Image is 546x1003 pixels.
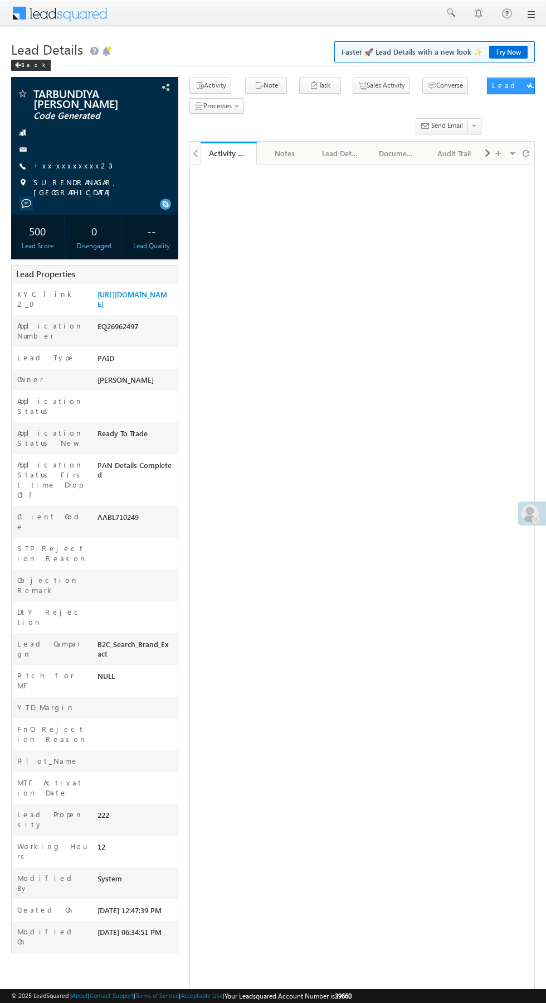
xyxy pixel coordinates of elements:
div: Lead Score [14,241,61,251]
a: Acceptable Use [181,992,223,999]
label: Application Status New [17,428,87,448]
label: Pitch for MF [17,671,87,691]
button: Converse [422,78,468,94]
div: Notes [266,147,303,160]
span: 39660 [335,992,352,1000]
label: MTF Activation Date [17,778,87,798]
div: Activity History [209,148,248,158]
label: Application Status [17,396,87,416]
div: [DATE] 06:34:51 PM [95,927,178,942]
label: Application Status First time Drop Off [17,460,87,500]
div: [DATE] 12:47:39 PM [95,905,178,920]
button: Processes [189,98,244,114]
li: Lead Details [313,142,369,164]
div: Audit Trail [435,147,472,160]
div: NULL [95,671,178,686]
a: Try Now [489,46,528,59]
a: Activity History [201,142,257,165]
div: 0 [71,220,118,241]
a: Audit Trail [426,142,482,165]
button: Note [245,78,287,94]
label: DIY Rejection [17,607,87,627]
div: B2C_Search_Brand_Exact [95,639,178,664]
span: Lead Properties [16,268,75,279]
label: Owner [17,374,43,384]
div: PAN Details Completed [95,460,178,485]
label: STP Rejection Reason [17,543,87,563]
a: Terms of Service [135,992,179,999]
button: Sales Activity [353,78,410,94]
label: Created On [17,905,75,915]
label: Lead Type [17,353,75,363]
span: Processes [203,102,232,110]
span: © 2025 LeadSquared | | | | | [11,991,352,1001]
button: Send Email [416,118,468,134]
label: Client Code [17,512,87,532]
span: Faster 🚀 Lead Details with a new look ✨ [342,46,528,57]
a: About [72,992,88,999]
a: Notes [257,142,313,165]
div: -- [128,220,175,241]
label: Application Number [17,321,87,341]
div: Lead Actions [492,80,539,90]
a: Contact Support [90,992,134,999]
label: Lead Campaign [17,639,87,659]
label: Objection Remark [17,575,87,595]
label: YTD_Margin [17,702,75,712]
div: Documents [379,147,416,160]
label: Pilot_Name [17,756,79,766]
span: TARBUNDIYA [PERSON_NAME] [33,88,135,108]
label: Modified On [17,927,87,947]
div: 500 [14,220,61,241]
span: Lead Details [11,40,83,58]
li: Activity History [201,142,257,164]
div: Ready To Trade [95,428,178,443]
button: Task [299,78,341,94]
div: AABL710249 [95,512,178,527]
div: PAID [95,353,178,368]
div: Disengaged [71,241,118,251]
label: Lead Propensity [17,809,87,830]
button: Activity [189,78,231,94]
a: +xx-xxxxxxxx23 [33,161,113,170]
a: Lead Details [313,142,369,165]
div: Lead Quality [128,241,175,251]
a: [URL][DOMAIN_NAME] [97,290,167,308]
div: Back [11,60,51,71]
span: Send Email [431,120,463,131]
div: System [95,873,178,889]
label: Working Hours [17,841,87,861]
div: 222 [95,809,178,825]
label: KYC link 2_0 [17,289,87,309]
div: 12 [95,841,178,857]
a: Documents [370,142,426,165]
label: FnO Rejection Reason [17,724,87,744]
button: Lead Actions [487,78,535,94]
div: EQ26962497 [95,321,178,336]
span: Code Generated [33,110,135,122]
label: Modified By [17,873,87,893]
span: Your Leadsquared Account Number is [225,992,352,1000]
span: [PERSON_NAME] [97,375,154,384]
a: Back [11,59,56,69]
span: SURENDRANAGAR, [GEOGRAPHIC_DATA] [33,177,166,197]
div: Lead Details [322,147,359,160]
